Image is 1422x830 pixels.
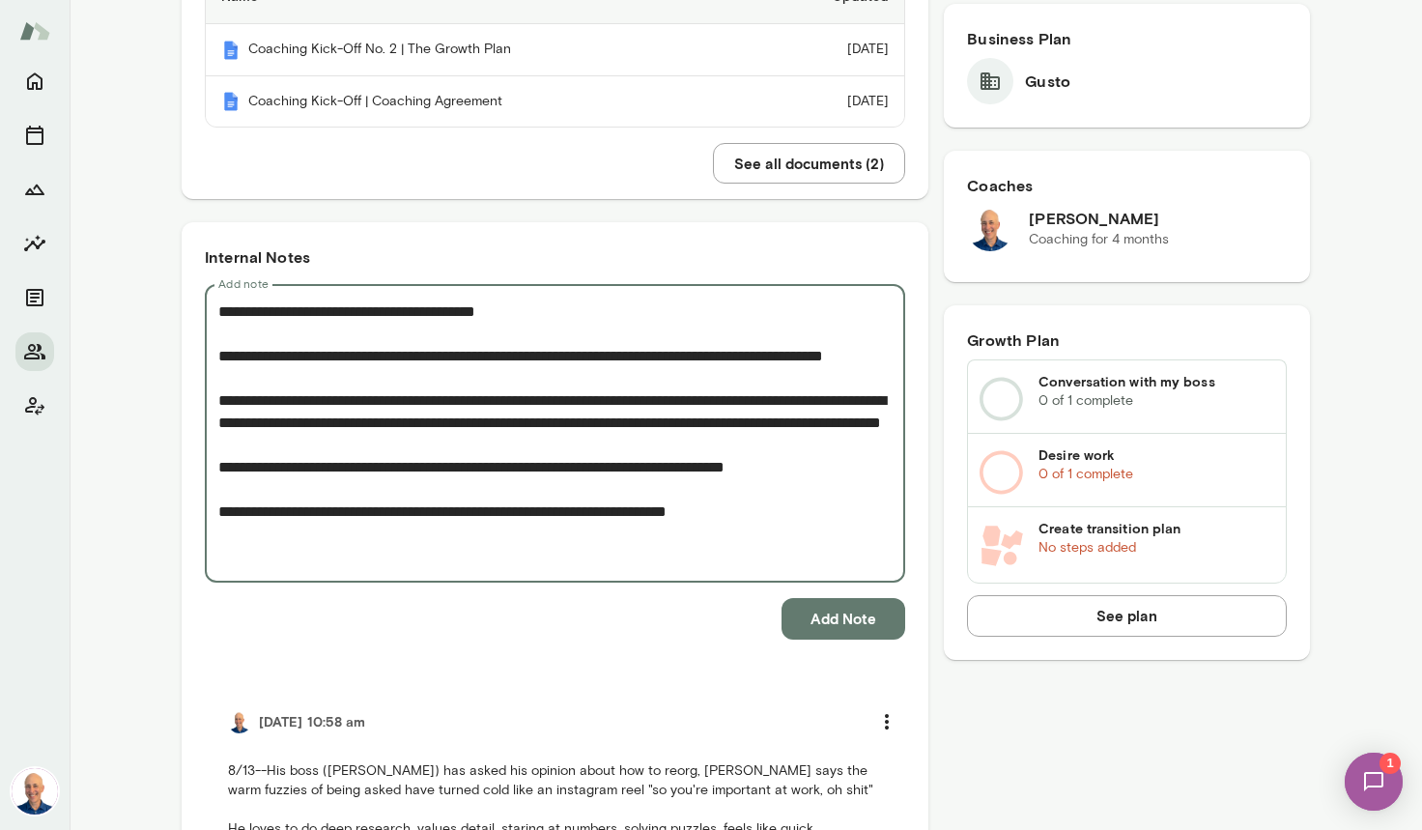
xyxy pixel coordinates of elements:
[206,76,755,128] th: Coaching Kick-Off | Coaching Agreement
[1038,538,1274,558] p: No steps added
[755,76,904,128] td: [DATE]
[221,41,241,60] img: Mento
[755,24,904,76] td: [DATE]
[12,768,58,815] img: Mark Lazen
[1038,519,1274,538] h6: Create transition plan
[218,275,269,292] label: Add note
[1038,465,1274,484] p: 0 of 1 complete
[867,701,907,742] button: more
[967,205,1013,251] img: Mark Lazen
[15,386,54,425] button: Client app
[15,278,54,317] button: Documents
[15,224,54,263] button: Insights
[221,92,241,111] img: Mento
[967,595,1287,636] button: See plan
[1038,391,1274,411] p: 0 of 1 complete
[1029,230,1169,249] p: Coaching for 4 months
[1038,445,1274,465] h6: Desire work
[15,332,54,371] button: Members
[206,24,755,76] th: Coaching Kick-Off No. 2 | The Growth Plan
[967,174,1287,197] h6: Coaches
[1025,70,1070,93] h6: Gusto
[967,329,1287,352] h6: Growth Plan
[15,62,54,100] button: Home
[1029,207,1169,230] h6: [PERSON_NAME]
[15,116,54,155] button: Sessions
[713,143,905,184] button: See all documents (2)
[259,712,366,731] h6: [DATE] 10:58 am
[15,170,54,209] button: Growth Plan
[967,27,1287,50] h6: Business Plan
[1038,372,1274,391] h6: Conversation with my boss
[782,598,905,639] button: Add Note
[19,13,50,49] img: Mento
[228,710,251,733] img: Mark Lazen
[205,245,905,269] h6: Internal Notes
